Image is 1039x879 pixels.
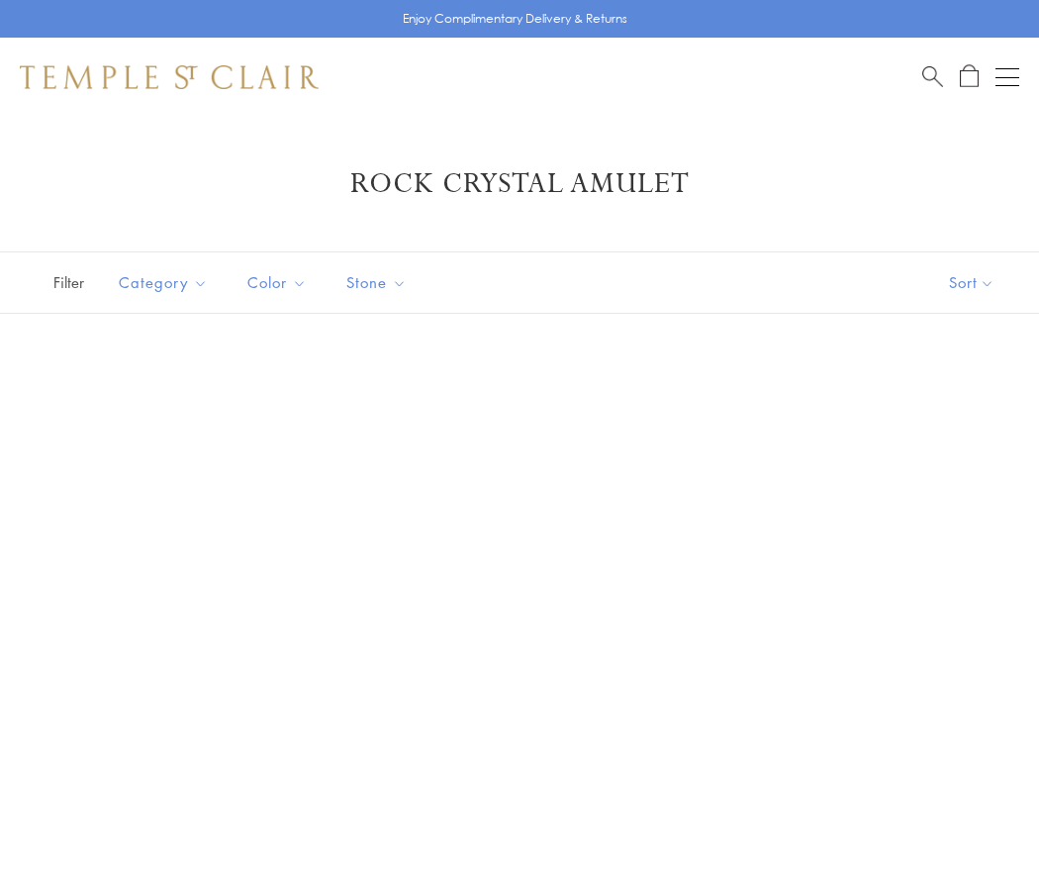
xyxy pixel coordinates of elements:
[237,270,322,295] span: Color
[904,252,1039,313] button: Show sort by
[960,64,979,89] a: Open Shopping Bag
[336,270,422,295] span: Stone
[233,260,322,305] button: Color
[331,260,422,305] button: Stone
[20,65,319,89] img: Temple St. Clair
[109,270,223,295] span: Category
[922,64,943,89] a: Search
[995,65,1019,89] button: Open navigation
[104,260,223,305] button: Category
[403,9,627,29] p: Enjoy Complimentary Delivery & Returns
[49,166,990,202] h1: Rock Crystal Amulet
